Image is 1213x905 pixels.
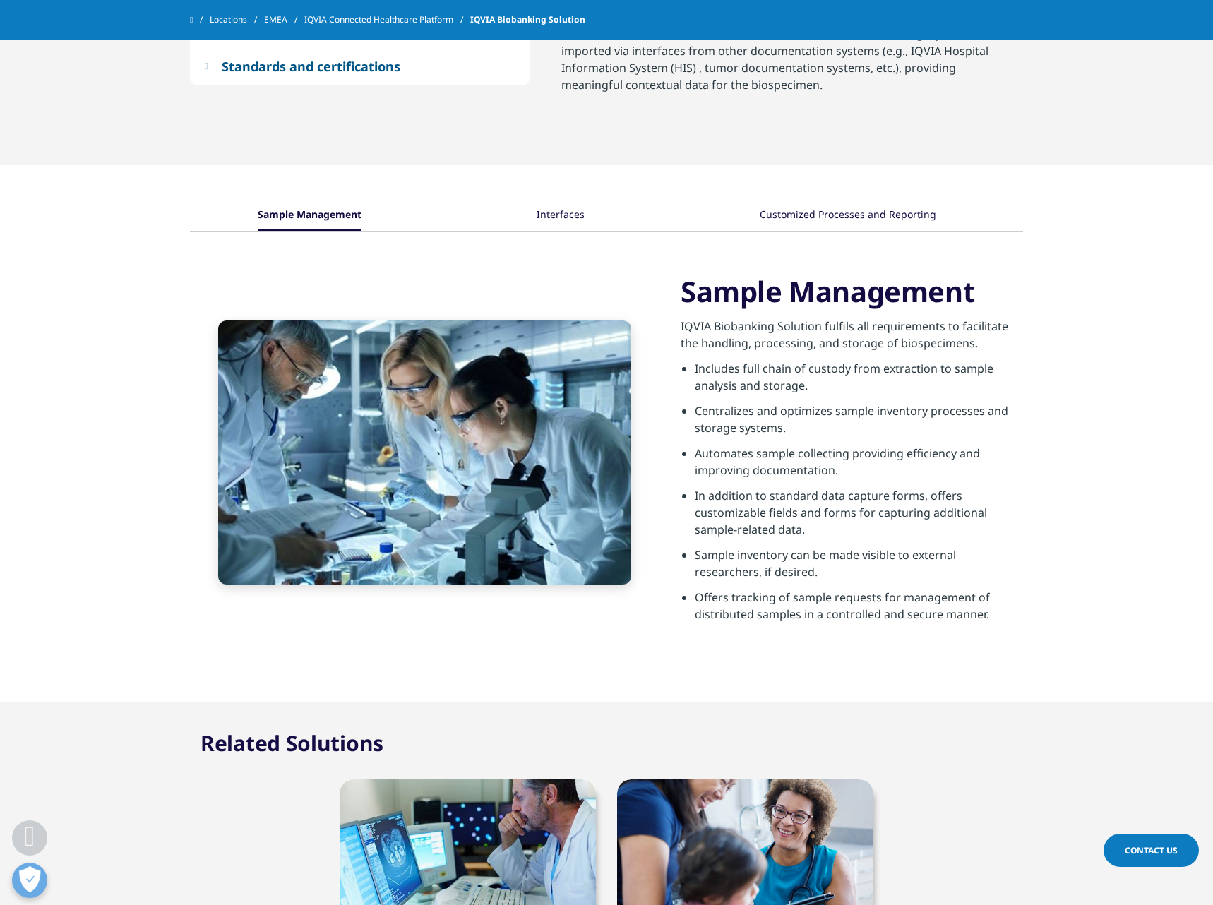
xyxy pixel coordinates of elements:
[218,320,631,585] img: Iqvia Human data science
[681,318,1023,360] p: IQVIA Biobanking Solution fulfils all requirements to facilitate the handling, processing, and st...
[256,200,361,231] button: Sample Management
[304,7,470,32] a: IQVIA Connected Healthcare Platform
[681,274,1023,309] h3: Sample Management
[760,200,936,231] div: Customized Processes and Reporting
[537,200,585,231] div: Interfaces
[534,200,585,231] button: Interfaces
[210,7,264,32] a: Locations
[201,729,383,757] h2: Related Solutions
[695,402,1023,445] li: Centralizes and optimizes sample inventory processes and storage systems.
[695,546,1023,589] li: Sample inventory can be made visible to external researchers, if desired.
[695,487,1023,546] li: In addition to standard data capture forms, offers customizable fields and forms for capturing ad...
[758,200,936,231] button: Customized Processes and Reporting
[1104,834,1199,867] a: Contact Us
[190,47,530,85] button: Standards and certifications
[264,7,304,32] a: EMEA
[222,58,400,75] div: Standards and certifications
[1125,844,1178,856] span: Contact Us
[695,445,1023,487] li: Automates sample collecting providing efficiency and improving documentation.
[695,360,1023,402] li: Includes full chain of custody from extraction to sample analysis and storage.
[695,589,1023,631] li: Offers tracking of sample requests for management of distributed samples in a controlled and secu...
[470,7,585,32] span: IQVIA Biobanking Solution
[12,863,47,898] button: Präferenzen öffnen
[258,200,361,231] div: Sample Management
